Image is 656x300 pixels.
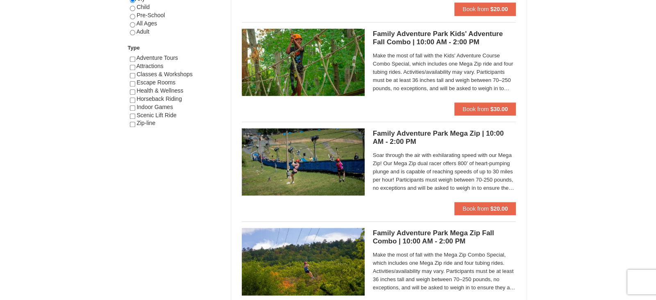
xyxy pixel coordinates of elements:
[136,28,150,35] span: Adult
[128,45,140,51] strong: Type
[242,128,365,195] img: 6619925-28-354a14a2.jpg
[136,71,193,77] span: Classes & Workshops
[490,205,508,212] strong: $20.00
[136,63,163,69] span: Attractions
[242,228,365,295] img: 6619925-38-a1eef9ea.jpg
[136,104,173,110] span: Indoor Games
[242,29,365,96] img: 6619925-37-774baaa7.jpg
[454,102,516,116] button: Book from $30.00
[373,251,516,292] span: Make the most of fall with the Mega Zip Combo Special, which includes one Mega Zip ride and four ...
[136,112,176,118] span: Scenic Lift Ride
[373,130,516,146] h5: Family Adventure Park Mega Zip | 10:00 AM - 2:00 PM
[373,30,516,46] h5: Family Adventure Park Kids' Adventure Fall Combo | 10:00 AM - 2:00 PM
[136,20,157,27] span: All Ages
[136,95,182,102] span: Horseback Riding
[373,229,516,245] h5: Family Adventure Park Mega Zip Fall Combo | 10:00 AM - 2:00 PM
[463,205,489,212] span: Book from
[136,4,150,10] span: Child
[136,79,175,86] span: Escape Rooms
[136,87,183,94] span: Health & Wellness
[136,120,155,126] span: Zip-line
[490,6,508,12] strong: $20.00
[136,12,165,18] span: Pre-School
[454,2,516,16] button: Book from $20.00
[373,52,516,93] span: Make the most of fall with the Kids' Adventure Course Combo Special, which includes one Mega Zip ...
[136,55,178,61] span: Adventure Tours
[463,106,489,112] span: Book from
[373,151,516,192] span: Soar through the air with exhilarating speed with our Mega Zip! Our Mega Zip dual racer offers 80...
[463,6,489,12] span: Book from
[490,106,508,112] strong: $30.00
[454,202,516,215] button: Book from $20.00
